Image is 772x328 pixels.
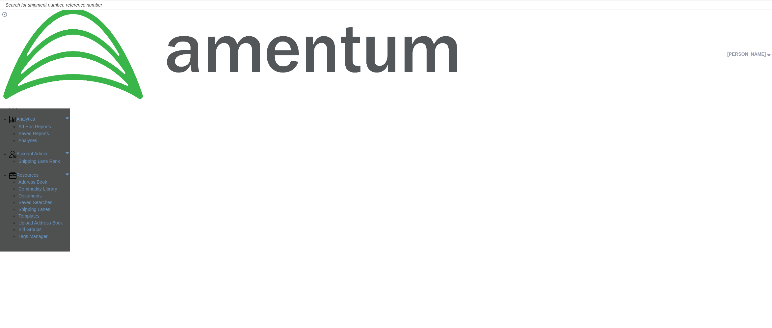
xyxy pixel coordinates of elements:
a: Resources [9,172,70,179]
a: Address Book [18,179,70,186]
span: Shipping Lane Rank [18,158,60,165]
span: Templates [18,213,40,220]
a: Commodity Library [18,186,70,193]
span: Tags Manager [18,233,48,240]
span: Saved Searches [18,199,52,206]
span: Shipping Lanes [18,206,50,213]
a: Saved Searches [18,199,70,206]
a: Shipping Lanes [18,206,70,213]
span: Analyses [18,137,37,144]
a: Tags Manager [18,233,70,240]
a: Templates [18,213,70,220]
a: Account Admin [9,151,70,158]
span: Documents [18,193,42,199]
span: Ad Hoc Reports [18,124,51,130]
span: Bid Groups [18,226,41,233]
span: Account Admin [16,151,47,158]
a: Analytics [9,116,70,123]
span: Address Book [18,179,47,186]
span: Commodity Library [18,186,57,193]
a: Saved Reports [18,131,70,137]
a: Upload Address Book [18,220,70,226]
a: Documents [18,193,70,199]
a: Shipping Lane Rank [18,158,70,165]
a: Analyses [18,137,70,144]
a: Ad Hoc Reports [18,124,70,130]
span: Resources [16,172,39,179]
span: Analytics [16,116,35,123]
span: Saved Reports [18,131,49,137]
span: Jason Champagne [727,51,766,57]
span: Upload Address Book [18,220,63,226]
a: Bid Groups [18,226,70,233]
button: [PERSON_NAME] [727,50,772,58]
